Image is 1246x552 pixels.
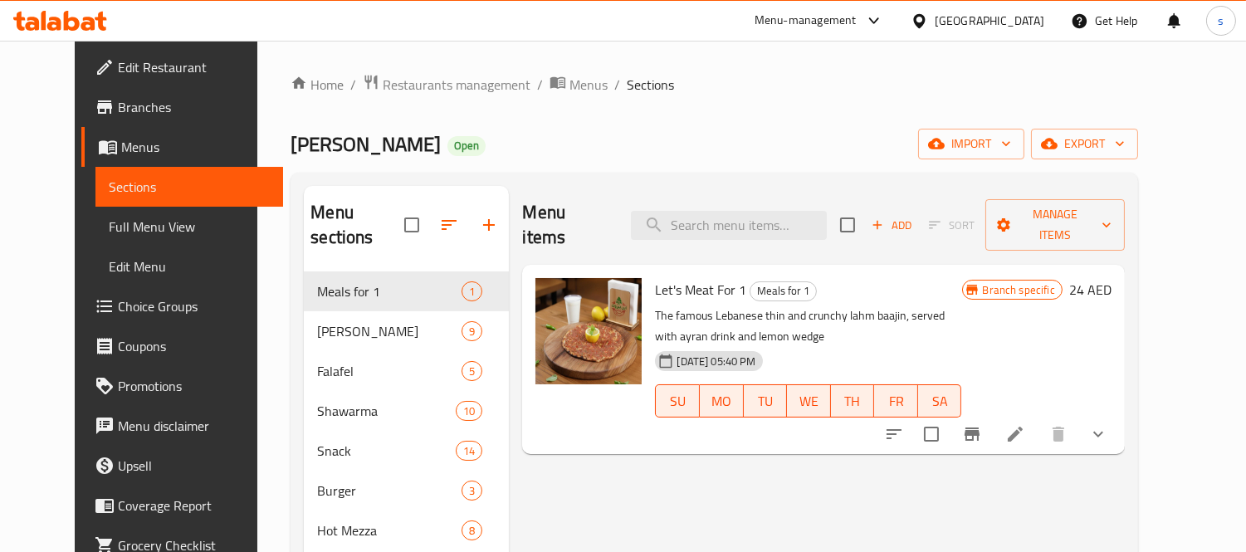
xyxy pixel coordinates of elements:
[462,364,481,379] span: 5
[457,443,481,459] span: 14
[1038,414,1078,454] button: delete
[81,127,283,167] a: Menus
[456,401,482,421] div: items
[614,75,620,95] li: /
[569,75,608,95] span: Menus
[750,389,781,413] span: TU
[304,311,509,351] div: [PERSON_NAME]9
[462,523,481,539] span: 8
[81,286,283,326] a: Choice Groups
[462,520,482,540] div: items
[457,403,481,419] span: 10
[914,417,949,452] span: Select to update
[304,271,509,311] div: Meals for 11
[81,87,283,127] a: Branches
[1218,12,1224,30] span: s
[918,129,1024,159] button: import
[706,389,737,413] span: MO
[670,354,762,369] span: [DATE] 05:40 PM
[81,366,283,406] a: Promotions
[869,216,914,235] span: Add
[831,384,875,418] button: TH
[118,416,270,436] span: Menu disclaimer
[118,456,270,476] span: Upsell
[462,284,481,300] span: 1
[291,74,1137,95] nav: breadcrumb
[535,278,642,384] img: Let's Meat For 1
[462,321,482,341] div: items
[462,281,482,301] div: items
[429,205,469,245] span: Sort sections
[304,351,509,391] div: Falafel5
[662,389,693,413] span: SU
[118,336,270,356] span: Coupons
[985,199,1125,251] button: Manage items
[95,247,283,286] a: Edit Menu
[1005,424,1025,444] a: Edit menu item
[935,12,1044,30] div: [GEOGRAPHIC_DATA]
[1078,414,1118,454] button: show more
[631,211,827,240] input: search
[304,510,509,550] div: Hot Mezza8
[383,75,530,95] span: Restaurants management
[317,441,456,461] span: Snack
[462,483,481,499] span: 3
[838,389,868,413] span: TH
[952,414,992,454] button: Branch-specific-item
[787,384,831,418] button: WE
[317,281,462,301] div: Meals for 1
[550,74,608,95] a: Menus
[109,217,270,237] span: Full Menu View
[655,277,746,302] span: Let's Meat For 1
[118,376,270,396] span: Promotions
[81,446,283,486] a: Upsell
[109,177,270,197] span: Sections
[931,134,1011,154] span: import
[118,97,270,117] span: Branches
[81,47,283,87] a: Edit Restaurant
[304,391,509,431] div: Shawarma10
[874,384,918,418] button: FR
[462,481,482,501] div: items
[317,321,462,341] span: [PERSON_NAME]
[522,200,610,250] h2: Menu items
[1044,134,1125,154] span: export
[317,401,456,421] span: Shawarma
[755,11,857,31] div: Menu-management
[317,361,462,381] span: Falafel
[627,75,674,95] span: Sections
[750,281,816,300] span: Meals for 1
[447,139,486,153] span: Open
[118,296,270,316] span: Choice Groups
[350,75,356,95] li: /
[865,212,918,238] span: Add item
[394,208,429,242] span: Select all sections
[317,481,462,501] span: Burger
[830,208,865,242] span: Select section
[447,136,486,156] div: Open
[462,361,482,381] div: items
[655,305,961,347] p: The famous Lebanese thin and crunchy lahm baajin, served with ayran drink and lemon wedge
[1069,278,1112,301] h6: 24 AED
[95,167,283,207] a: Sections
[874,414,914,454] button: sort-choices
[1088,424,1108,444] svg: Show Choices
[918,212,985,238] span: Select section first
[462,324,481,340] span: 9
[121,137,270,157] span: Menus
[317,520,462,540] div: Hot Mezza
[304,471,509,510] div: Burger3
[537,75,543,95] li: /
[881,389,911,413] span: FR
[118,496,270,515] span: Coverage Report
[1031,129,1138,159] button: export
[700,384,744,418] button: MO
[81,406,283,446] a: Menu disclaimer
[469,205,509,245] button: Add section
[750,281,817,301] div: Meals for 1
[925,389,955,413] span: SA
